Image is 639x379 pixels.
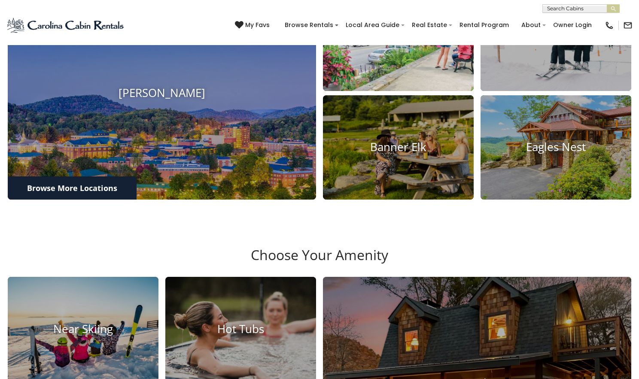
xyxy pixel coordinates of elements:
h4: Beech Mountain [481,32,631,45]
img: phone-regular-black.png [605,21,614,30]
h4: Blowing Rock [323,32,474,45]
a: Browse Rentals [280,18,338,32]
a: Owner Login [549,18,596,32]
a: Rental Program [455,18,513,32]
img: mail-regular-black.png [623,21,633,30]
h4: Eagles Nest [481,141,631,154]
h4: Banner Elk [323,141,474,154]
a: Real Estate [408,18,451,32]
img: Blue-2.png [6,17,125,34]
h3: Choose Your Amenity [6,247,633,277]
a: My Favs [235,21,272,30]
a: Browse More Locations [8,176,137,200]
span: My Favs [245,21,270,30]
h4: Near Skiing [8,322,158,336]
a: Banner Elk [323,95,474,200]
h4: [PERSON_NAME] [8,86,316,100]
a: Eagles Nest [481,95,631,200]
a: About [517,18,545,32]
a: Local Area Guide [341,18,404,32]
h4: Hot Tubs [165,322,316,336]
